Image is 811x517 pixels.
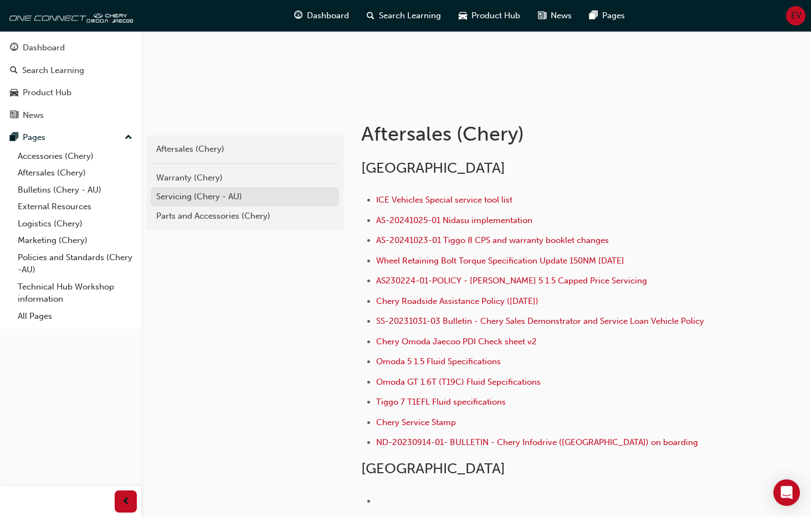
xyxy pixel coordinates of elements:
[13,232,137,249] a: Marketing (Chery)
[10,133,18,143] span: pages-icon
[376,195,512,205] a: ICE Vehicles Special service tool list
[13,182,137,199] a: Bulletins (Chery - AU)
[791,9,801,22] span: EV
[13,198,137,215] a: External Resources
[551,9,572,22] span: News
[22,64,84,77] div: Search Learning
[4,60,137,81] a: Search Learning
[122,495,130,509] span: prev-icon
[581,4,634,27] a: pages-iconPages
[23,86,71,99] div: Product Hub
[376,276,647,286] a: AS230224-01-POLICY - [PERSON_NAME] 5 1.5 Capped Price Servicing
[10,111,18,121] span: news-icon
[376,437,698,447] a: ND-20230914-01- BULLETIN - Chery Infodrive ([GEOGRAPHIC_DATA]) on boarding
[376,417,456,427] a: Chery Service Stamp
[379,9,441,22] span: Search Learning
[376,235,609,245] a: AS-20241023-01 Tiggo 8 CPS and warranty booklet changes
[4,38,137,58] a: Dashboard
[23,109,44,122] div: News
[538,9,546,23] span: news-icon
[285,4,358,27] a: guage-iconDashboard
[786,6,805,25] button: EV
[156,172,333,184] div: Warranty (Chery)
[602,9,625,22] span: Pages
[10,88,18,98] span: car-icon
[151,168,339,188] a: Warranty (Chery)
[4,35,137,127] button: DashboardSearch LearningProduct HubNews
[361,122,725,146] h1: Aftersales (Chery)
[589,9,598,23] span: pages-icon
[23,131,45,144] div: Pages
[156,190,333,203] div: Servicing (Chery - AU)
[151,206,339,226] a: Parts and Accessories (Chery)
[471,9,520,22] span: Product Hub
[13,249,137,278] a: Policies and Standards (Chery -AU)
[529,4,581,27] a: news-iconNews
[13,215,137,232] a: Logistics (Chery)
[151,139,339,159] a: Aftersales (Chery)
[13,308,137,325] a: All Pages
[4,82,137,103] a: Product Hub
[307,9,349,22] span: Dashboard
[10,43,18,53] span: guage-icon
[4,105,137,126] a: News
[376,337,537,347] a: Chery Omoda Jaecoo PDI Check sheet v2
[13,148,137,165] a: Accessories (Chery)
[4,127,137,148] button: Pages
[459,9,467,23] span: car-icon
[13,164,137,182] a: Aftersales (Chery)
[125,131,132,145] span: up-icon
[367,9,374,23] span: search-icon
[376,316,704,326] a: SS-20231031-03 Bulletin - Chery Sales Demonstrator and Service Loan Vehicle Policy
[151,187,339,206] a: Servicing (Chery - AU)
[376,356,501,366] a: Omoda 5 1.5 Fluid Specifications
[156,143,333,156] div: Aftersales (Chery)
[23,42,65,54] div: Dashboard
[376,256,624,266] a: Wheel Retaining Bolt Torque Specification Update 150NM [DATE]
[450,4,529,27] a: car-iconProduct Hub
[156,210,333,223] div: Parts and Accessories (Chery)
[773,479,800,506] div: Open Intercom Messenger
[361,159,505,177] span: [GEOGRAPHIC_DATA]
[294,9,302,23] span: guage-icon
[376,397,506,407] a: Tiggo 7 T1EFL Fluid specifications
[358,4,450,27] a: search-iconSearch Learning
[376,377,541,387] a: Omoda GT 1.6T (T19C) Fluid Sepcifications
[376,296,538,306] a: Chery Roadside Assistance Policy ([DATE])
[361,460,505,477] span: [GEOGRAPHIC_DATA]
[13,278,137,308] a: Technical Hub Workshop information
[10,66,18,76] span: search-icon
[376,215,532,225] a: AS-20241025-01 Nidasu implementation
[6,4,133,27] img: oneconnect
